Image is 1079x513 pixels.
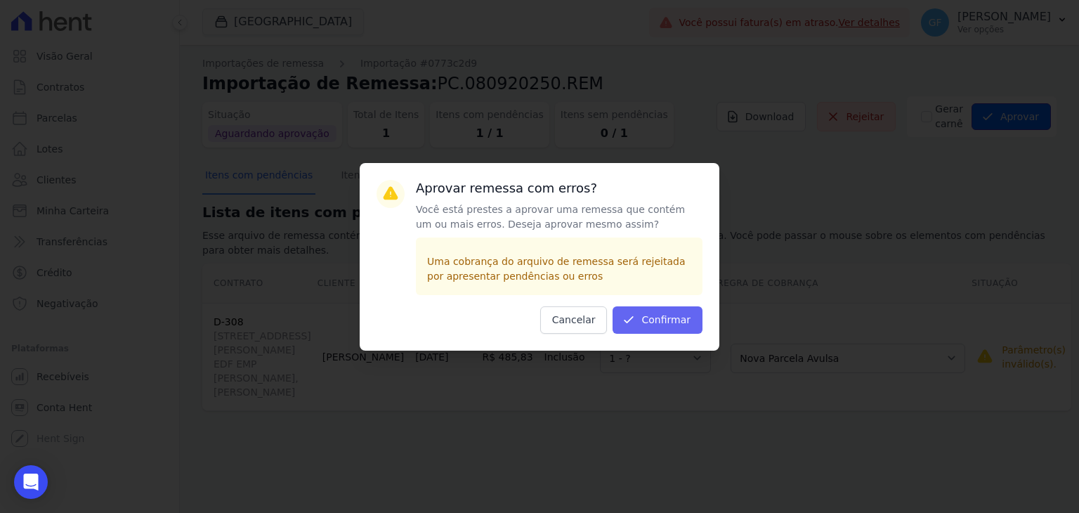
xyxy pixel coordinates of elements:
[416,202,702,232] p: Você está prestes a aprovar uma remessa que contém um ou mais erros. Deseja aprovar mesmo assim?
[416,180,702,197] h3: Aprovar remessa com erros?
[14,465,48,499] div: Open Intercom Messenger
[540,306,608,334] button: Cancelar
[613,306,702,334] button: Confirmar
[427,254,691,284] p: Uma cobrança do arquivo de remessa será rejeitada por apresentar pendências ou erros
